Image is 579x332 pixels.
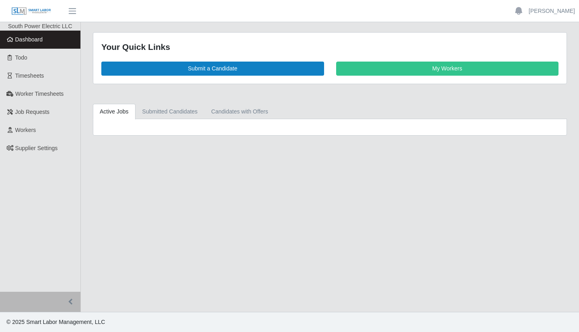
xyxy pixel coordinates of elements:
[15,145,58,151] span: Supplier Settings
[93,104,136,120] a: Active Jobs
[6,319,105,325] span: © 2025 Smart Labor Management, LLC
[101,41,558,54] div: Your Quick Links
[8,23,72,29] span: South Power Electric LLC
[15,72,44,79] span: Timesheets
[204,104,275,120] a: Candidates with Offers
[15,91,64,97] span: Worker Timesheets
[15,36,43,43] span: Dashboard
[101,62,324,76] a: Submit a Candidate
[15,54,27,61] span: Todo
[15,109,50,115] span: Job Requests
[15,127,36,133] span: Workers
[136,104,205,120] a: Submitted Candidates
[336,62,559,76] a: My Workers
[11,7,51,16] img: SLM Logo
[529,7,575,15] a: [PERSON_NAME]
